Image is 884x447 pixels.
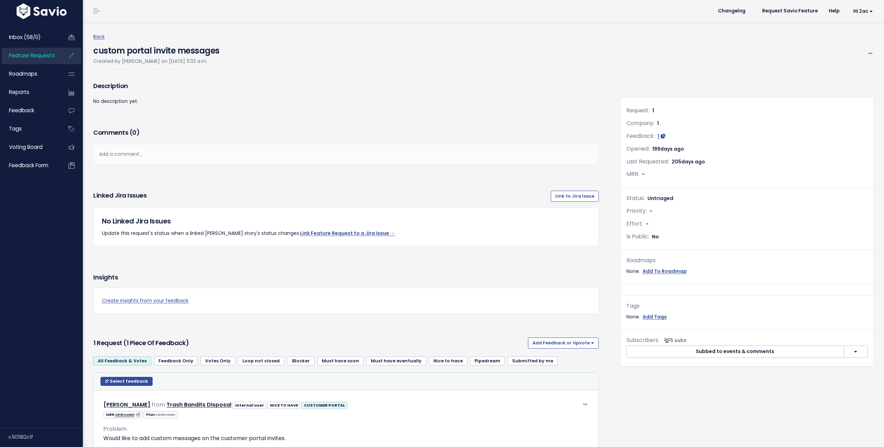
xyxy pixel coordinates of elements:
span: Is Public: [626,232,649,240]
a: Hi Zac [845,6,878,17]
a: Submitted by me [508,356,558,365]
button: Add Feedback or Upvote [528,337,599,349]
a: Add To Roadmap [643,267,687,276]
a: Trash Bandits Disposal [166,401,231,409]
span: Hi Zac [853,9,873,14]
a: Votes Only [201,356,235,365]
span: Untriaged [647,195,673,202]
div: Add a comment... [93,144,599,164]
a: Link to Jira Issue [551,191,599,202]
span: Priority: [626,207,647,215]
span: Subscribers [626,336,659,344]
span: Plan: [144,411,177,418]
span: 205 [672,158,705,165]
a: Voting Board [2,139,57,155]
span: MRR: [626,170,639,178]
h3: Description [93,81,599,91]
a: Add Tags [643,313,667,321]
strong: NICE TO HAVE [270,402,298,408]
a: Must have eventually [366,356,426,365]
span: Select feedback [110,378,148,384]
h3: Comments ( ) [93,128,599,137]
span: Request: [626,106,650,114]
span: days ago [660,145,684,152]
span: No [652,233,659,240]
button: Subbed to events & comments [626,345,844,358]
h5: No Linked Jira Issues [102,216,590,226]
span: - [646,220,648,227]
a: Nice to have [429,356,467,365]
a: Feature Requests [2,48,57,64]
div: None. [626,313,868,321]
span: Feature Requests [9,52,55,59]
a: Reports [2,84,57,100]
span: Roadmaps [9,70,37,77]
a: Link Feature Request to a Jira Issue → [300,230,395,237]
span: Feedback form [9,162,48,169]
span: 1 [652,107,654,114]
div: Roadmaps [626,256,868,266]
a: Create insights from your feedback [102,296,590,305]
a: Loop not closed [238,356,284,365]
span: MRR: [104,411,142,418]
img: logo-white.9d6f32f41409.svg [15,3,68,19]
p: No description yet. [93,97,599,106]
span: Feedback: [626,132,655,140]
span: Company: [626,119,654,127]
button: Select feedback [100,377,153,386]
h4: custom portal invite messages [93,41,220,57]
span: Created by [PERSON_NAME] on [DATE] 11:33 a.m. [93,58,208,65]
span: - [650,208,652,215]
a: [PERSON_NAME] [104,401,150,409]
a: Request Savio Feature [757,6,823,16]
h3: 1 Request (1 piece of Feedback) [93,338,525,348]
a: Tags [2,121,57,137]
span: Status: [626,194,645,202]
span: Feedback [9,107,34,114]
span: Unknown [156,412,175,417]
span: Changelog [718,9,746,13]
span: Last Requested: [626,158,669,165]
span: 1 [657,133,659,140]
a: Feedback Only [154,356,198,365]
p: Update this request's status when a linked [PERSON_NAME] story's status changes. [102,229,590,238]
strong: Internal user [235,402,264,408]
a: 1 [657,133,665,140]
span: days ago [681,158,705,165]
span: Effort: [626,220,643,228]
a: Feedback form [2,158,57,173]
span: from [152,401,165,409]
a: Must have soon [317,356,364,365]
a: Unknown [115,412,140,417]
span: 1 [657,120,659,127]
a: Pipedream [470,356,505,365]
span: 199 [652,145,684,152]
span: Inbox (58/0) [9,34,41,41]
a: Roadmaps [2,66,57,82]
a: All Feedback & Votes [93,356,151,365]
span: <p><strong>Subscribers</strong><br><br> - Kris Casalla<br> - Hannah Foster<br> - jose caselles<br... [661,337,686,344]
a: Back [93,33,105,40]
div: v.501182c1f [8,428,83,446]
h3: Linked Jira issues [93,191,146,202]
a: Inbox (58/0) [2,29,57,45]
div: None. [626,267,868,276]
span: Tags [9,125,22,132]
p: Would like to add custom messages on the customer portal invites. [103,434,589,443]
span: 0 [132,128,136,137]
span: Problem [103,425,127,433]
strong: CUSTOMER PORTAL [304,402,345,408]
div: Tags [626,301,868,311]
h3: Insights [93,273,118,282]
span: - [642,171,645,178]
a: Blocker [287,356,315,365]
a: Feedback [2,103,57,118]
a: Help [823,6,845,16]
span: Reports [9,88,29,96]
span: Opened: [626,145,650,153]
span: Voting Board [9,143,42,151]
